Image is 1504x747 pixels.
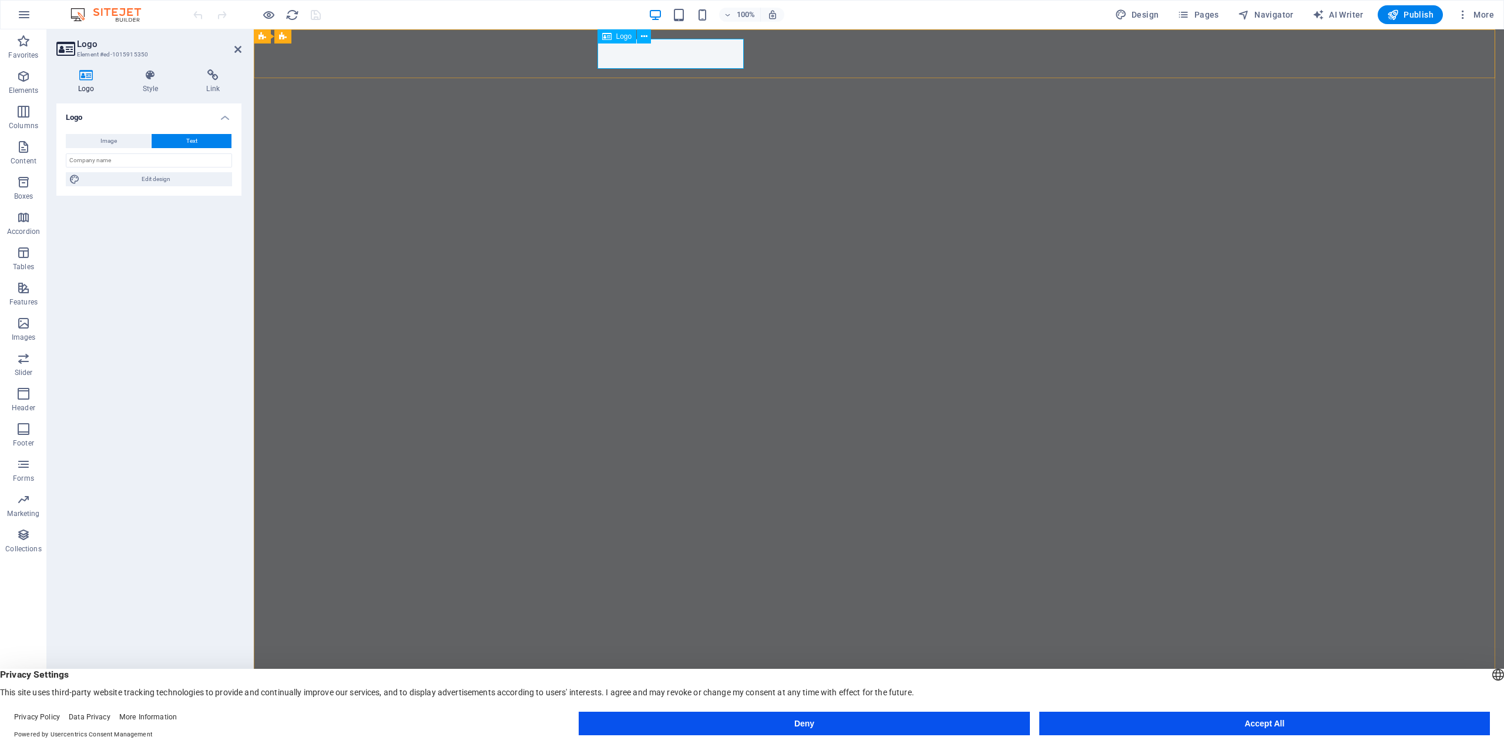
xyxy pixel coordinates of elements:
button: AI Writer [1308,5,1368,24]
input: Company name [66,153,232,168]
div: Design (Ctrl+Alt+Y) [1110,5,1164,24]
button: Pages [1173,5,1223,24]
button: Navigator [1233,5,1298,24]
img: Editor Logo [68,8,156,22]
span: Edit design [83,172,229,186]
p: Elements [9,86,39,95]
p: Features [9,297,38,307]
span: Text [186,134,197,148]
p: Accordion [7,227,40,236]
span: Design [1115,9,1159,21]
h4: Style [121,69,185,94]
p: Tables [13,262,34,272]
span: More [1457,9,1494,21]
span: Navigator [1238,9,1294,21]
p: Slider [15,368,33,377]
button: Image [66,134,151,148]
h3: Element #ed-1015915350 [77,49,218,60]
span: Pages [1177,9,1218,21]
h2: Logo [77,39,241,49]
h6: 100% [737,8,756,22]
p: Marketing [7,509,39,518]
p: Images [12,333,36,342]
p: Header [12,403,35,413]
span: Image [100,134,117,148]
h4: Logo [56,103,241,125]
button: Publish [1378,5,1443,24]
p: Columns [9,121,38,130]
button: Edit design [66,172,232,186]
p: Forms [13,474,34,483]
p: Boxes [14,192,33,201]
button: Click here to leave preview mode and continue editing [261,8,276,22]
h4: Logo [56,69,121,94]
button: Design [1110,5,1164,24]
p: Content [11,156,36,166]
button: More [1452,5,1499,24]
span: Publish [1387,9,1433,21]
button: Text [152,134,231,148]
p: Favorites [8,51,38,60]
p: Collections [5,544,41,554]
span: Logo [616,33,632,40]
p: Footer [13,438,34,448]
h4: Link [184,69,241,94]
i: Reload page [286,8,299,22]
button: reload [285,8,299,22]
i: On resize automatically adjust zoom level to fit chosen device. [767,9,778,20]
span: AI Writer [1312,9,1364,21]
button: 100% [719,8,761,22]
